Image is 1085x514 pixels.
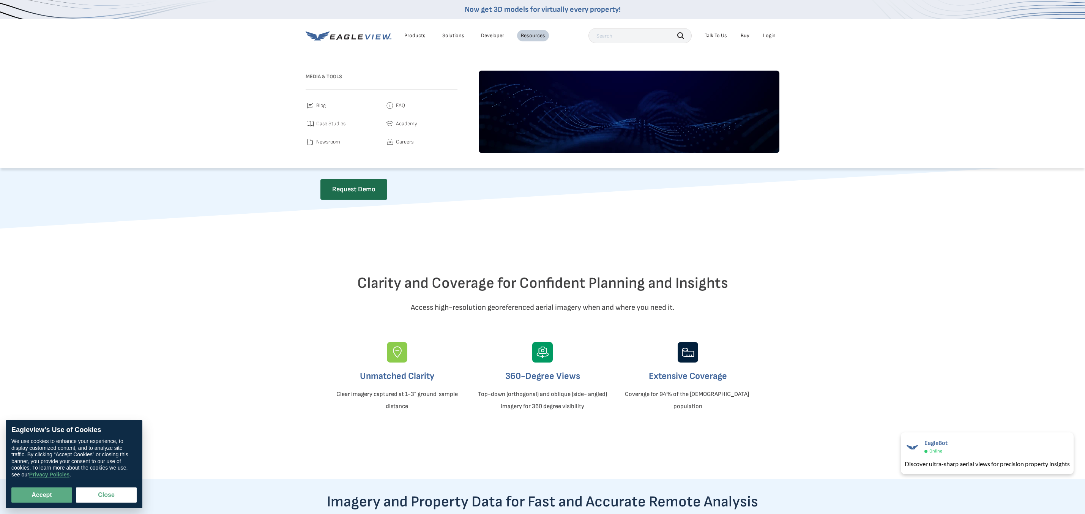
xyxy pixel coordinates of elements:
[479,71,779,153] img: default-image.webp
[385,101,457,110] a: FAQ
[465,5,621,14] a: Now get 3D models for virtually every property!
[331,388,464,413] p: Clear imagery captured at 1-3” ground sample distance
[385,119,394,128] img: academy.svg
[320,274,765,292] h2: Clarity and Coverage for Confident Planning and Insights
[481,32,504,39] a: Developer
[11,426,137,434] div: Eagleview’s Use of Cookies
[588,28,692,43] input: Search
[320,179,387,200] a: Request Demo
[306,101,378,110] a: Blog
[320,301,765,314] p: Access high-resolution georeferenced aerial imagery when and where you need it.
[905,459,1070,468] div: Discover ultra-sharp aerial views for precision property insights
[442,32,464,39] div: Solutions
[396,137,413,147] span: Careers
[621,388,754,413] p: Coverage for 94% of the [DEMOGRAPHIC_DATA] population
[11,487,72,503] button: Accept
[76,487,137,503] button: Close
[306,101,315,110] img: blog.svg
[306,119,315,128] img: case_studies.svg
[29,471,70,478] a: Privacy Policies
[476,370,609,382] h3: 360-Degree Views
[11,438,137,478] div: We use cookies to enhance your experience, to display customized content, and to analyze site tra...
[396,119,417,128] span: Academy
[521,32,545,39] div: Resources
[385,137,457,147] a: Careers
[316,137,340,147] span: Newsroom
[924,440,948,447] span: EagleBot
[316,119,345,128] span: Case Studies
[621,370,754,382] h3: Extensive Coverage
[385,101,394,110] img: faq.svg
[404,32,426,39] div: Products
[306,71,457,83] h3: Media & Tools
[905,440,920,455] img: EagleBot
[929,448,942,454] span: Online
[306,119,378,128] a: Case Studies
[306,137,315,147] img: newsroom.svg
[741,32,749,39] a: Buy
[385,119,457,128] a: Academy
[476,388,609,413] p: Top-down (orthogonal) and oblique (side- angled) imagery for 360 degree visibility
[763,32,776,39] div: Login
[385,137,394,147] img: careers.svg
[705,32,727,39] div: Talk To Us
[331,370,464,382] h3: Unmatched Clarity
[396,101,405,110] span: FAQ
[306,137,378,147] a: Newsroom
[316,101,326,110] span: Blog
